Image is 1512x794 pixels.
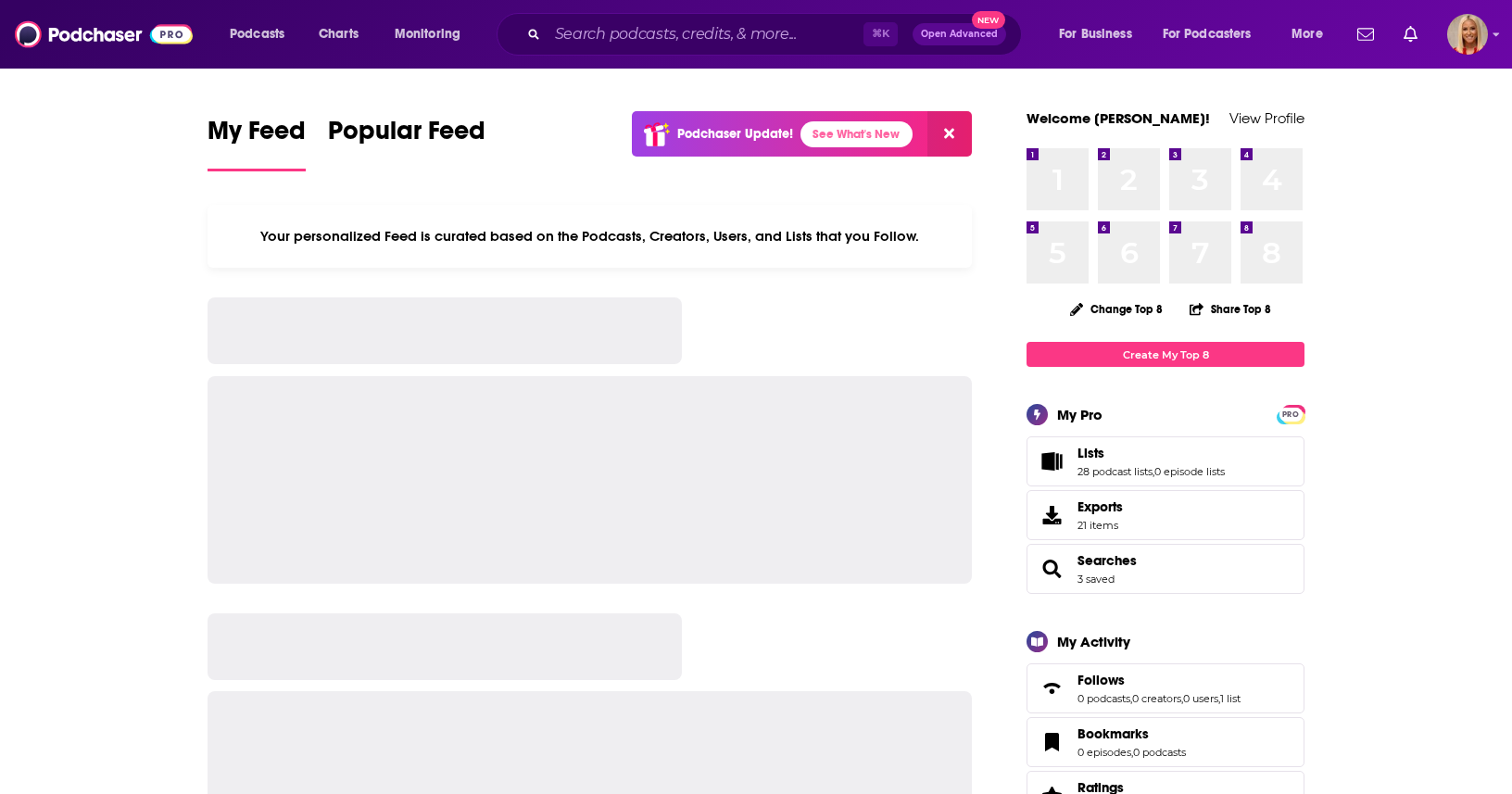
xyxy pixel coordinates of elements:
div: My Activity [1057,633,1130,650]
span: , [1181,692,1183,705]
span: Podcasts [230,21,284,47]
span: More [1291,21,1323,47]
span: Logged in as KymberleeBolden [1447,14,1488,55]
a: Bookmarks [1077,725,1186,742]
span: Monitoring [395,21,460,47]
a: Show notifications dropdown [1350,19,1381,50]
button: open menu [1279,19,1346,49]
a: Show notifications dropdown [1396,19,1425,50]
a: View Profile [1229,109,1304,127]
a: Create My Top 8 [1027,342,1304,367]
button: open menu [1151,19,1279,49]
a: Searches [1033,556,1070,582]
a: See What's New [800,121,913,147]
a: Popular Feed [328,115,485,171]
span: ⌘ K [863,22,898,46]
a: Lists [1033,448,1070,474]
a: 0 podcasts [1077,692,1130,705]
span: My Feed [208,115,306,158]
button: open menu [382,19,485,49]
button: Show profile menu [1447,14,1488,55]
a: Searches [1077,552,1137,569]
a: Follows [1077,672,1241,688]
button: Share Top 8 [1189,291,1272,327]
span: Exports [1077,498,1123,515]
div: Your personalized Feed is curated based on the Podcasts, Creators, Users, and Lists that you Follow. [208,205,972,268]
button: open menu [217,19,309,49]
a: 0 episode lists [1154,465,1225,478]
span: Lists [1077,445,1104,461]
span: New [972,11,1005,29]
span: For Podcasters [1163,21,1252,47]
span: Open Advanced [921,30,998,39]
span: Follows [1077,672,1125,688]
a: Follows [1033,675,1070,701]
span: , [1130,692,1132,705]
button: open menu [1046,19,1155,49]
span: Follows [1027,663,1304,713]
span: 21 items [1077,519,1123,532]
img: User Profile [1447,14,1488,55]
a: 3 saved [1077,573,1115,586]
span: Exports [1033,502,1070,528]
a: Bookmarks [1033,729,1070,755]
span: PRO [1279,408,1302,422]
button: Open AdvancedNew [913,23,1006,45]
a: 0 episodes [1077,746,1131,759]
a: Welcome [PERSON_NAME]! [1027,109,1210,127]
a: 0 creators [1132,692,1181,705]
a: Exports [1027,490,1304,540]
img: Podchaser - Follow, Share and Rate Podcasts [15,17,193,52]
span: Bookmarks [1027,717,1304,767]
input: Search podcasts, credits, & more... [548,19,863,49]
span: Charts [319,21,359,47]
p: Podchaser Update! [677,126,793,142]
a: PRO [1279,407,1302,421]
span: , [1153,465,1154,478]
button: Change Top 8 [1059,297,1174,321]
a: 0 users [1183,692,1218,705]
a: 1 list [1220,692,1241,705]
a: Lists [1077,445,1225,461]
span: , [1218,692,1220,705]
span: Searches [1027,544,1304,594]
span: Bookmarks [1077,725,1149,742]
span: , [1131,746,1133,759]
span: Popular Feed [328,115,485,158]
div: My Pro [1057,406,1102,423]
a: Charts [307,19,370,49]
span: For Business [1059,21,1132,47]
span: Lists [1027,436,1304,486]
a: My Feed [208,115,306,171]
a: 0 podcasts [1133,746,1186,759]
div: Search podcasts, credits, & more... [514,13,1039,56]
a: 28 podcast lists [1077,465,1153,478]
